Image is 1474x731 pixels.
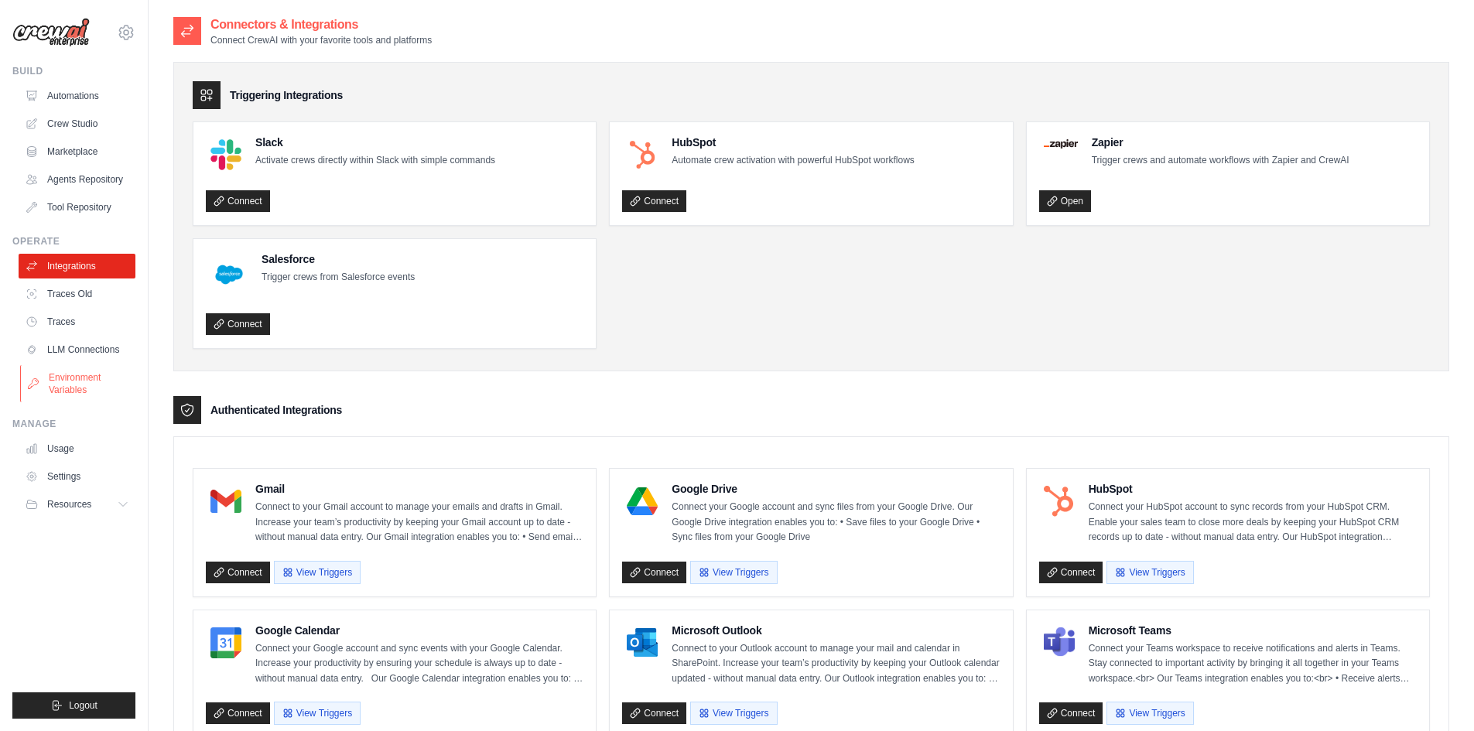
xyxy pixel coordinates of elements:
img: Zapier Logo [1044,139,1078,149]
a: Crew Studio [19,111,135,136]
h3: Authenticated Integrations [210,402,342,418]
h4: Google Calendar [255,623,583,638]
h3: Triggering Integrations [230,87,343,103]
a: Tool Repository [19,195,135,220]
img: Google Calendar Logo [210,627,241,658]
button: View Triggers [690,561,777,584]
h4: Gmail [255,481,583,497]
h4: Slack [255,135,495,150]
div: Build [12,65,135,77]
p: Connect to your Gmail account to manage your emails and drafts in Gmail. Increase your team’s pro... [255,500,583,545]
a: Connect [622,190,686,212]
h4: Microsoft Teams [1089,623,1417,638]
a: Connect [206,313,270,335]
img: Microsoft Teams Logo [1044,627,1075,658]
a: Marketplace [19,139,135,164]
button: View Triggers [274,561,361,584]
img: HubSpot Logo [627,139,658,170]
p: Activate crews directly within Slack with simple commands [255,153,495,169]
a: Connect [206,562,270,583]
button: Resources [19,492,135,517]
p: Trigger crews and automate workflows with Zapier and CrewAI [1092,153,1349,169]
button: View Triggers [274,702,361,725]
a: Traces [19,309,135,334]
h4: HubSpot [1089,481,1417,497]
a: Agents Repository [19,167,135,192]
a: LLM Connections [19,337,135,362]
img: Slack Logo [210,139,241,170]
a: Connect [1039,702,1103,724]
button: View Triggers [690,702,777,725]
a: Integrations [19,254,135,278]
img: Logo [12,18,90,47]
img: Microsoft Outlook Logo [627,627,658,658]
a: Usage [19,436,135,461]
p: Trigger crews from Salesforce events [262,270,415,285]
a: Settings [19,464,135,489]
p: Connect your HubSpot account to sync records from your HubSpot CRM. Enable your sales team to clo... [1089,500,1417,545]
a: Connect [622,702,686,724]
p: Automate crew activation with powerful HubSpot workflows [672,153,914,169]
a: Environment Variables [20,365,137,402]
div: Operate [12,235,135,248]
a: Connect [622,562,686,583]
img: Gmail Logo [210,486,241,517]
h2: Connectors & Integrations [210,15,432,34]
a: Traces Old [19,282,135,306]
p: Connect your Google account and sync files from your Google Drive. Our Google Drive integration e... [672,500,1000,545]
a: Open [1039,190,1091,212]
span: Logout [69,699,97,712]
p: Connect your Google account and sync events with your Google Calendar. Increase your productivity... [255,641,583,687]
h4: Salesforce [262,251,415,267]
img: HubSpot Logo [1044,486,1075,517]
a: Connect [206,702,270,724]
p: Connect to your Outlook account to manage your mail and calendar in SharePoint. Increase your tea... [672,641,1000,687]
span: Resources [47,498,91,511]
img: Google Drive Logo [627,486,658,517]
button: View Triggers [1106,702,1193,725]
h4: Microsoft Outlook [672,623,1000,638]
h4: HubSpot [672,135,914,150]
a: Automations [19,84,135,108]
a: Connect [206,190,270,212]
div: Manage [12,418,135,430]
button: Logout [12,692,135,719]
p: Connect CrewAI with your favorite tools and platforms [210,34,432,46]
a: Connect [1039,562,1103,583]
img: Salesforce Logo [210,256,248,293]
h4: Google Drive [672,481,1000,497]
button: View Triggers [1106,561,1193,584]
h4: Zapier [1092,135,1349,150]
p: Connect your Teams workspace to receive notifications and alerts in Teams. Stay connected to impo... [1089,641,1417,687]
